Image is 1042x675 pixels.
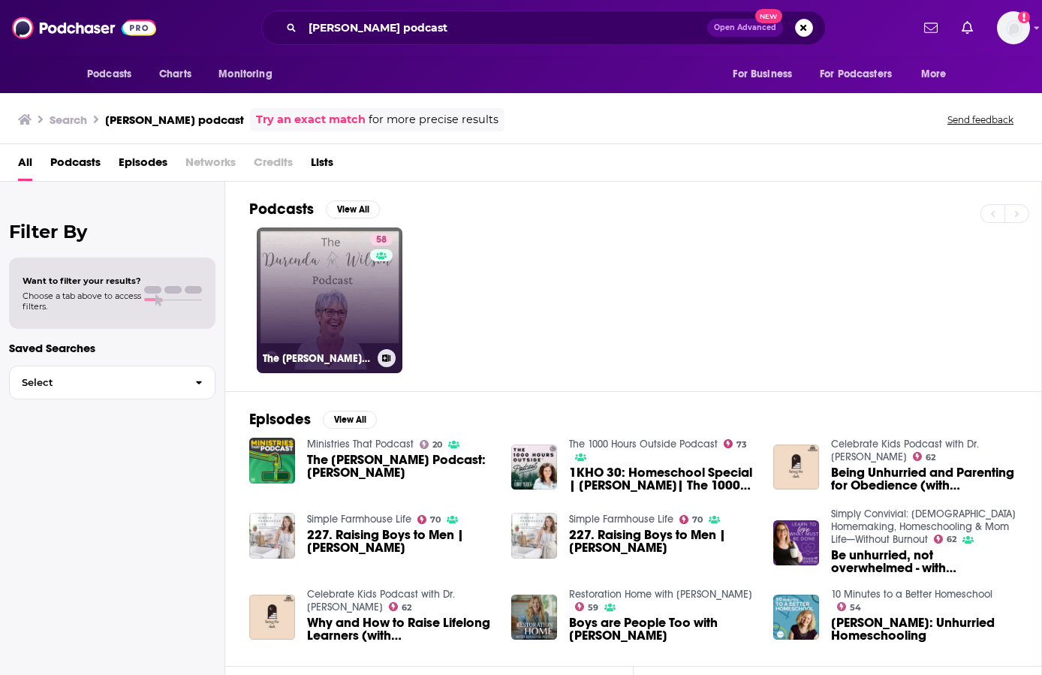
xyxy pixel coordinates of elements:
[105,113,244,127] h3: [PERSON_NAME] podcast
[50,150,101,181] a: Podcasts
[926,454,935,461] span: 62
[23,276,141,286] span: Want to filter your results?
[692,517,703,523] span: 70
[249,438,295,484] img: The Durenda Wilson Podcast: Durenda Wilson
[831,438,979,463] a: Celebrate Kids Podcast with Dr. Kathy
[943,113,1018,126] button: Send feedback
[326,200,380,218] button: View All
[307,588,455,613] a: Celebrate Kids Podcast with Dr. Kathy
[256,111,366,128] a: Try an exact match
[913,452,936,461] a: 62
[837,602,862,611] a: 54
[159,64,191,85] span: Charts
[724,439,748,448] a: 73
[956,15,979,41] a: Show notifications dropdown
[432,441,442,448] span: 20
[218,64,272,85] span: Monitoring
[722,60,811,89] button: open menu
[261,11,826,45] div: Search podcasts, credits, & more...
[311,150,333,181] a: Lists
[12,14,156,42] img: Podchaser - Follow, Share and Rate Podcasts
[569,616,755,642] a: Boys are People Too with Durenda Wilson
[831,616,1017,642] a: Durenda Wilson: Unhurried Homeschooling
[402,604,411,611] span: 62
[707,19,783,37] button: Open AdvancedNew
[736,441,747,448] span: 73
[23,291,141,312] span: Choose a tab above to access filters.
[249,595,295,640] img: Why and How to Raise Lifelong Learners (with Durenda Wilson)
[369,111,498,128] span: for more precise results
[997,11,1030,44] span: Logged in as BenLaurro
[303,16,707,40] input: Search podcasts, credits, & more...
[511,444,557,490] img: 1KHO 30: Homeschool Special | Durenda Wilson| The 1000 Hours Outside Podcast - S3 E3
[679,515,703,524] a: 70
[1018,11,1030,23] svg: Add a profile image
[417,515,441,524] a: 70
[773,595,819,640] img: Durenda Wilson: Unhurried Homeschooling
[307,454,493,479] a: The Durenda Wilson Podcast: Durenda Wilson
[850,604,861,611] span: 54
[820,64,892,85] span: For Podcasters
[119,150,167,181] a: Episodes
[831,466,1017,492] span: Being Unhurried and Parenting for Obedience (with [PERSON_NAME])
[569,466,755,492] span: 1KHO 30: Homeschool Special | [PERSON_NAME]| The 1000 Hours Outside Podcast - S3 E3
[307,513,411,526] a: Simple Farmhouse Life
[323,411,377,429] button: View All
[249,513,295,559] img: 227. Raising Boys to Men | Durenda Wilson
[307,616,493,642] a: Why and How to Raise Lifelong Learners (with Durenda Wilson)
[810,60,914,89] button: open menu
[307,529,493,554] a: 227. Raising Boys to Men | Durenda Wilson
[714,24,776,32] span: Open Advanced
[997,11,1030,44] img: User Profile
[254,150,293,181] span: Credits
[569,616,755,642] span: Boys are People Too with [PERSON_NAME]
[921,64,947,85] span: More
[918,15,944,41] a: Show notifications dropdown
[831,549,1017,574] span: Be unhurried, not overwhelmed - with [PERSON_NAME]
[831,549,1017,574] a: Be unhurried, not overwhelmed - with Durenda Wilson
[773,444,819,490] img: Being Unhurried and Parenting for Obedience (with Durenda Wilson)
[208,60,291,89] button: open menu
[588,604,598,611] span: 59
[997,11,1030,44] button: Show profile menu
[149,60,200,89] a: Charts
[9,221,215,243] h2: Filter By
[249,200,380,218] a: PodcastsView All
[569,513,673,526] a: Simple Farmhouse Life
[18,150,32,181] a: All
[9,341,215,355] p: Saved Searches
[9,366,215,399] button: Select
[947,536,956,543] span: 62
[263,352,372,365] h3: The [PERSON_NAME] Podcast
[575,602,599,611] a: 59
[87,64,131,85] span: Podcasts
[185,150,236,181] span: Networks
[569,529,755,554] span: 227. Raising Boys to Men | [PERSON_NAME]
[249,200,314,218] h2: Podcasts
[370,234,393,246] a: 58
[10,378,183,387] span: Select
[257,228,402,373] a: 58The [PERSON_NAME] Podcast
[50,113,87,127] h3: Search
[389,602,412,611] a: 62
[569,466,755,492] a: 1KHO 30: Homeschool Special | Durenda Wilson| The 1000 Hours Outside Podcast - S3 E3
[831,466,1017,492] a: Being Unhurried and Parenting for Obedience (with Durenda Wilson)
[511,513,557,559] img: 227. Raising Boys to Men | Durenda Wilson
[376,233,387,248] span: 58
[569,588,752,601] a: Restoration Home with Jennifer Pepito
[773,520,819,566] img: Be unhurried, not overwhelmed - with Durenda Wilson
[831,616,1017,642] span: [PERSON_NAME]: Unhurried Homeschooling
[511,595,557,640] img: Boys are People Too with Durenda Wilson
[249,410,377,429] a: EpisodesView All
[569,438,718,451] a: The 1000 Hours Outside Podcast
[77,60,151,89] button: open menu
[733,64,792,85] span: For Business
